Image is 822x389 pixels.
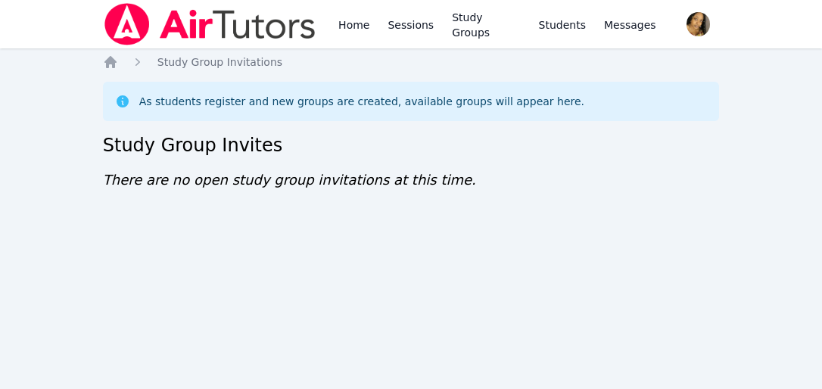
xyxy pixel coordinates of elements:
a: Study Group Invitations [157,54,282,70]
h2: Study Group Invites [103,133,720,157]
div: As students register and new groups are created, available groups will appear here. [139,94,584,109]
nav: Breadcrumb [103,54,720,70]
span: There are no open study group invitations at this time. [103,172,476,188]
img: Air Tutors [103,3,317,45]
span: Study Group Invitations [157,56,282,68]
span: Messages [604,17,656,33]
